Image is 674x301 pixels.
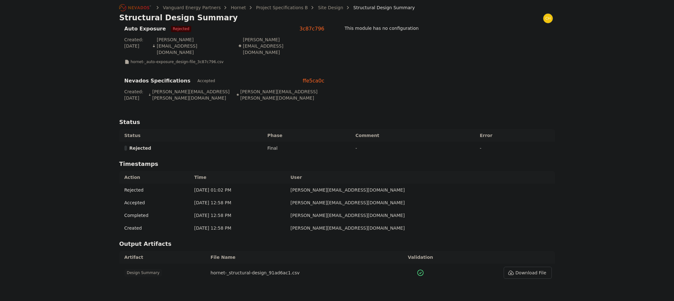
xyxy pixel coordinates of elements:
[267,145,277,151] div: Final
[476,142,555,154] td: -
[287,171,555,184] th: User
[264,129,352,142] th: Phase
[352,129,477,142] th: Comment
[191,196,287,209] td: [DATE] 12:58 PM
[129,145,151,151] span: Rejected
[287,222,555,234] td: [PERSON_NAME][EMAIL_ADDRESS][DOMAIN_NAME]
[318,4,343,11] a: Site Design
[119,129,264,142] th: Status
[191,171,287,184] th: Time
[340,20,555,36] div: This module has no configuration
[344,4,415,11] div: Structural Design Summary
[303,77,324,85] a: ffe5ca0c
[124,88,143,101] p: Created: [DATE]
[119,171,191,184] th: Action
[207,251,390,264] th: File Name
[236,88,319,101] p: [PERSON_NAME][EMAIL_ADDRESS][PERSON_NAME][DOMAIN_NAME]
[119,118,555,129] h2: Status
[543,13,553,23] img: chris.young@nevados.solar
[119,239,555,251] h2: Output Artifacts
[211,270,299,275] span: hornet-_structural-design_91ad6ac1.csv
[124,77,191,85] h3: Nevados Specifications
[119,13,238,23] h1: Structural Design Summary
[238,36,319,56] p: [PERSON_NAME][EMAIL_ADDRESS][DOMAIN_NAME]
[256,4,308,11] a: Project Specifications B
[231,4,246,11] a: Hornet
[417,269,424,277] div: Completed
[191,184,287,196] td: [DATE] 01:02 PM
[299,25,324,33] a: 3c87c796
[124,36,147,56] p: Created: [DATE]
[504,267,551,279] button: Download File
[287,184,555,196] td: [PERSON_NAME][EMAIL_ADDRESS][DOMAIN_NAME]
[124,225,188,231] div: Created
[191,209,287,222] td: [DATE] 12:58 PM
[119,3,415,13] nav: Breadcrumb
[148,88,231,101] p: [PERSON_NAME][EMAIL_ADDRESS][PERSON_NAME][DOMAIN_NAME]
[191,222,287,234] td: [DATE] 12:58 PM
[124,25,166,33] h3: Auto Exposure
[287,196,555,209] td: [PERSON_NAME][EMAIL_ADDRESS][DOMAIN_NAME]
[171,26,191,32] div: Rejected
[390,251,451,264] th: Validation
[195,78,217,84] div: Accepted
[287,209,555,222] td: [PERSON_NAME][EMAIL_ADDRESS][DOMAIN_NAME]
[476,129,555,142] th: Error
[131,59,224,64] p: hornet-_auto-exposure_design-file_3c87c796.csv
[124,269,162,277] span: Design Summary
[124,200,188,206] div: Accepted
[152,36,233,56] p: [PERSON_NAME][EMAIL_ADDRESS][DOMAIN_NAME]
[163,4,221,11] a: Vanguard Energy Partners
[119,251,207,264] th: Artifact
[124,212,188,219] div: Completed
[124,187,188,193] div: Rejected
[352,142,477,154] td: -
[119,160,555,171] h2: Timestamps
